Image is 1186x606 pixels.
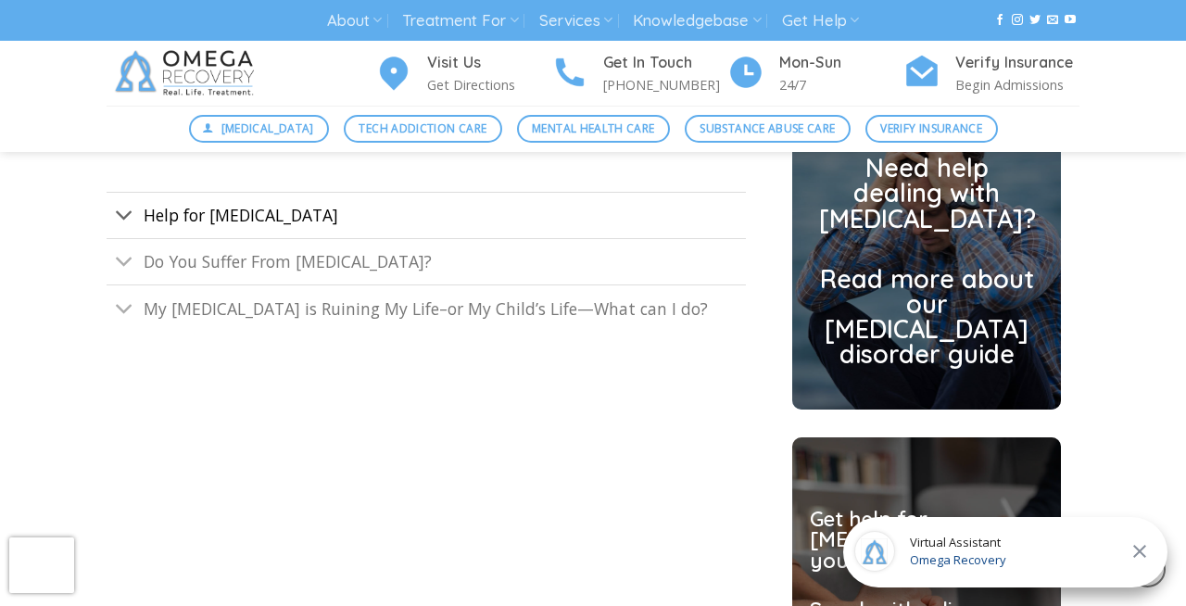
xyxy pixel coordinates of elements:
[327,4,382,38] a: About
[819,266,1034,366] h2: Read more about our [MEDICAL_DATA] disorder guide
[603,51,727,75] h4: Get In Touch
[551,51,727,96] a: Get In Touch [PHONE_NUMBER]
[779,51,903,75] h4: Mon-Sun
[107,238,746,284] a: Toggle Do You Suffer From [MEDICAL_DATA]?
[810,509,1043,571] h2: Get help for [MEDICAL_DATA] for you or a loved one
[782,4,859,38] a: Get Help
[344,115,502,143] a: Tech Addiction Care
[865,115,998,143] a: Verify Insurance
[1065,14,1076,27] a: Follow on YouTube
[539,4,612,38] a: Services
[144,204,338,226] span: Help for [MEDICAL_DATA]
[685,115,851,143] a: Substance Abuse Care
[633,4,761,38] a: Knowledgebase
[107,290,143,330] button: Toggle
[107,41,269,106] img: Omega Recovery
[107,197,143,237] button: Toggle
[359,120,486,137] span: Tech Addiction Care
[402,4,518,38] a: Treatment For
[1047,14,1058,27] a: Send us an email
[532,120,654,137] span: Mental Health Care
[1029,14,1041,27] a: Follow on Twitter
[700,120,835,137] span: Substance Abuse Care
[427,51,551,75] h4: Visit Us
[903,51,1079,96] a: Verify Insurance Begin Admissions
[603,74,727,95] p: [PHONE_NUMBER]
[189,115,330,143] a: [MEDICAL_DATA]
[517,115,670,143] a: Mental Health Care
[1012,14,1023,27] a: Follow on Instagram
[107,284,746,331] a: Toggle My [MEDICAL_DATA] is Ruining My Life–or My Child’s Life—What can I do?
[955,74,1079,95] p: Begin Admissions
[144,250,432,272] span: Do You Suffer From [MEDICAL_DATA]?
[779,74,903,95] p: 24/7
[994,14,1005,27] a: Follow on Facebook
[221,120,314,137] span: [MEDICAL_DATA]
[427,74,551,95] p: Get Directions
[880,120,982,137] span: Verify Insurance
[819,156,1034,231] h2: Need help dealing with [MEDICAL_DATA]?
[107,244,143,284] button: Toggle
[375,51,551,96] a: Visit Us Get Directions
[107,192,746,238] a: Toggle Help for [MEDICAL_DATA]
[144,297,708,320] span: My [MEDICAL_DATA] is Ruining My Life–or My Child’s Life—What can I do?
[819,156,1034,367] a: Need help dealing with [MEDICAL_DATA]? Read more about our [MEDICAL_DATA] disorder guide
[955,51,1079,75] h4: Verify Insurance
